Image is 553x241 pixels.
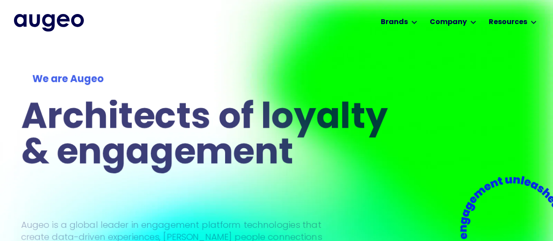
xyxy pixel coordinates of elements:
div: Brands [381,17,408,28]
div: Resources [489,17,527,28]
img: Augeo's full logo in midnight blue. [14,14,84,31]
div: We are Augeo [32,72,387,87]
div: Company [430,17,467,28]
a: home [14,14,84,31]
h1: Architects of loyalty & engagement [21,101,399,172]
